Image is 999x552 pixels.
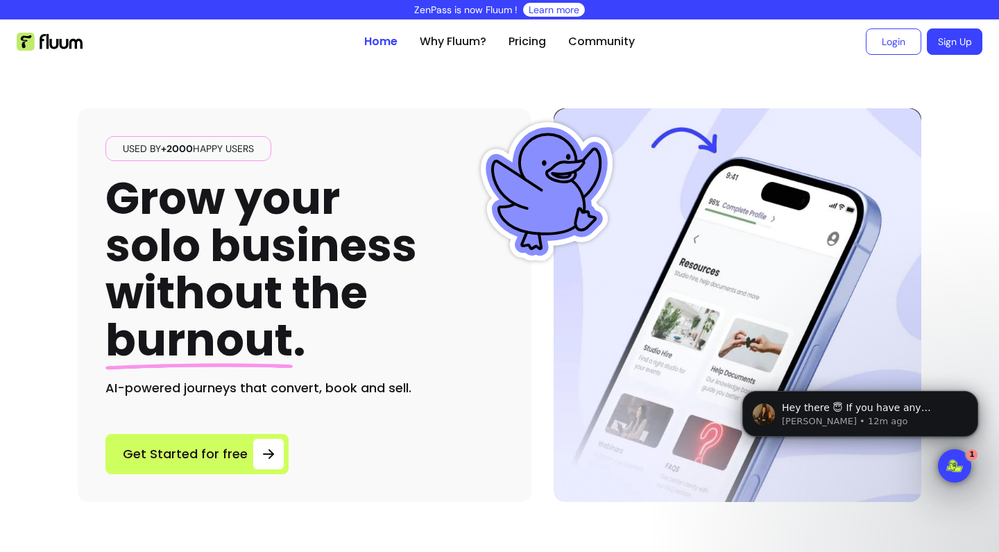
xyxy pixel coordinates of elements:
img: Fluum Logo [17,33,83,51]
h2: AI-powered journeys that convert, book and sell. [105,378,504,398]
a: Learn more [529,3,579,17]
a: Home [364,33,398,50]
a: Pricing [509,33,546,50]
span: Used by happy users [117,142,259,156]
img: Hero [554,108,921,502]
iframe: Intercom notifications message [721,362,999,515]
span: 1 [966,449,977,460]
a: Login [866,28,921,55]
span: burnout [105,309,293,371]
span: +2000 [161,142,193,155]
span: Get Started for free [123,444,248,464]
p: ZenPass is now Fluum ! [414,3,518,17]
iframe: Intercom live chat [938,449,971,483]
h1: Grow your solo business without the . [105,175,417,365]
a: Sign Up [927,28,982,55]
a: Why Fluum? [420,33,486,50]
a: Get Started for free [105,434,289,474]
a: Community [568,33,635,50]
img: Fluum Duck sticker [477,122,616,261]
